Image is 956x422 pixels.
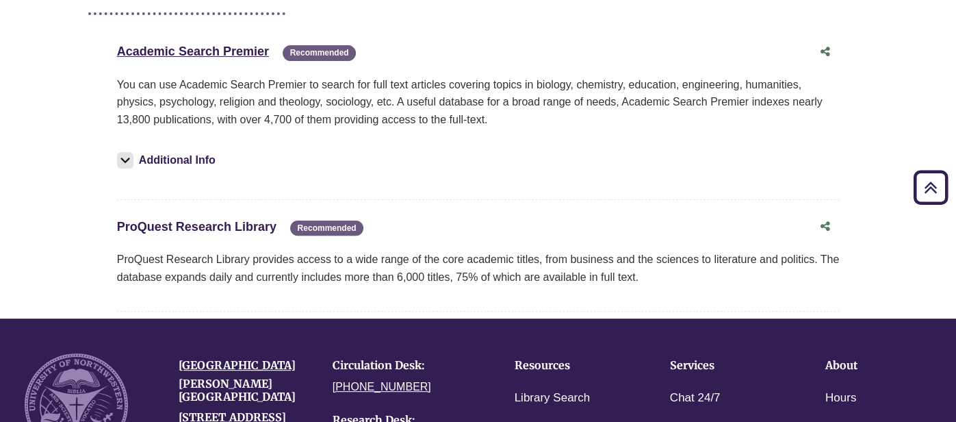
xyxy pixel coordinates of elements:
p: You can use Academic Search Premier to search for full text articles covering topics in biology, ... [117,76,839,129]
a: Hours [825,388,856,408]
h4: Circulation Desk: [333,359,470,372]
button: Share this database [812,214,839,240]
span: Recommended [283,45,355,61]
a: [PHONE_NUMBER] [333,381,431,393]
span: Recommended [290,221,363,236]
a: Chat 24/7 [670,388,721,408]
h4: Services [670,359,765,372]
a: ProQuest Research Library [117,220,276,234]
h4: About [825,359,920,372]
h4: [PERSON_NAME][GEOGRAPHIC_DATA] [179,377,316,404]
button: Share this database [812,39,839,65]
a: Back to Top [909,178,953,197]
a: [GEOGRAPHIC_DATA] [179,358,296,372]
button: Additional Info [117,151,220,170]
h4: Resources [515,359,610,372]
a: Library Search [515,388,591,408]
a: Academic Search Premier [117,45,269,58]
p: ProQuest Research Library provides access to a wide range of the core academic titles, from busin... [117,251,839,286]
